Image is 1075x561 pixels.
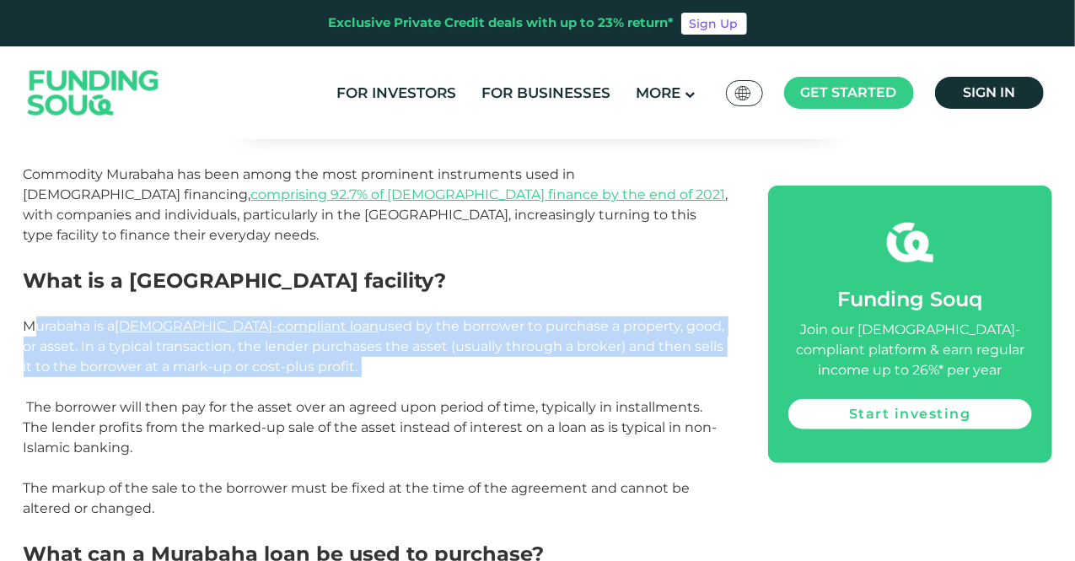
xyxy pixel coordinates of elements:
[735,86,750,100] img: SA Flag
[116,318,379,334] a: [DEMOGRAPHIC_DATA]-compliant loan
[887,219,933,266] img: fsicon
[935,77,1044,109] a: Sign in
[788,320,1031,380] div: Join our [DEMOGRAPHIC_DATA]-compliant platform & earn regular income up to 26%* per year
[24,478,731,519] p: The markup of the sale to the borrower must be fixed at the time of the agreement and cannot be a...
[329,13,675,33] div: Exclusive Private Credit deals with up to 23% return*
[477,79,615,107] a: For Businesses
[24,268,447,293] strong: What is a [GEOGRAPHIC_DATA] facility?
[963,84,1015,100] span: Sign in
[24,397,731,458] p: The borrower will then pay for the asset over an agreed upon period of time, typically in install...
[24,165,731,245] p: Commodity Murabaha has been among the most prominent instruments used in [DEMOGRAPHIC_DATA] finan...
[788,399,1031,429] a: Start investing
[837,287,982,311] span: Funding Souq
[251,186,726,202] a: comprising 92.7% of [DEMOGRAPHIC_DATA] finance by the end of 2021
[636,84,680,101] span: More
[24,316,731,377] p: Murabaha is a used by the borrower to purchase a property, good, or asset. In a typical transacti...
[801,84,897,100] span: Get started
[681,13,747,35] a: Sign Up
[332,79,460,107] a: For Investors
[11,51,176,136] img: Logo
